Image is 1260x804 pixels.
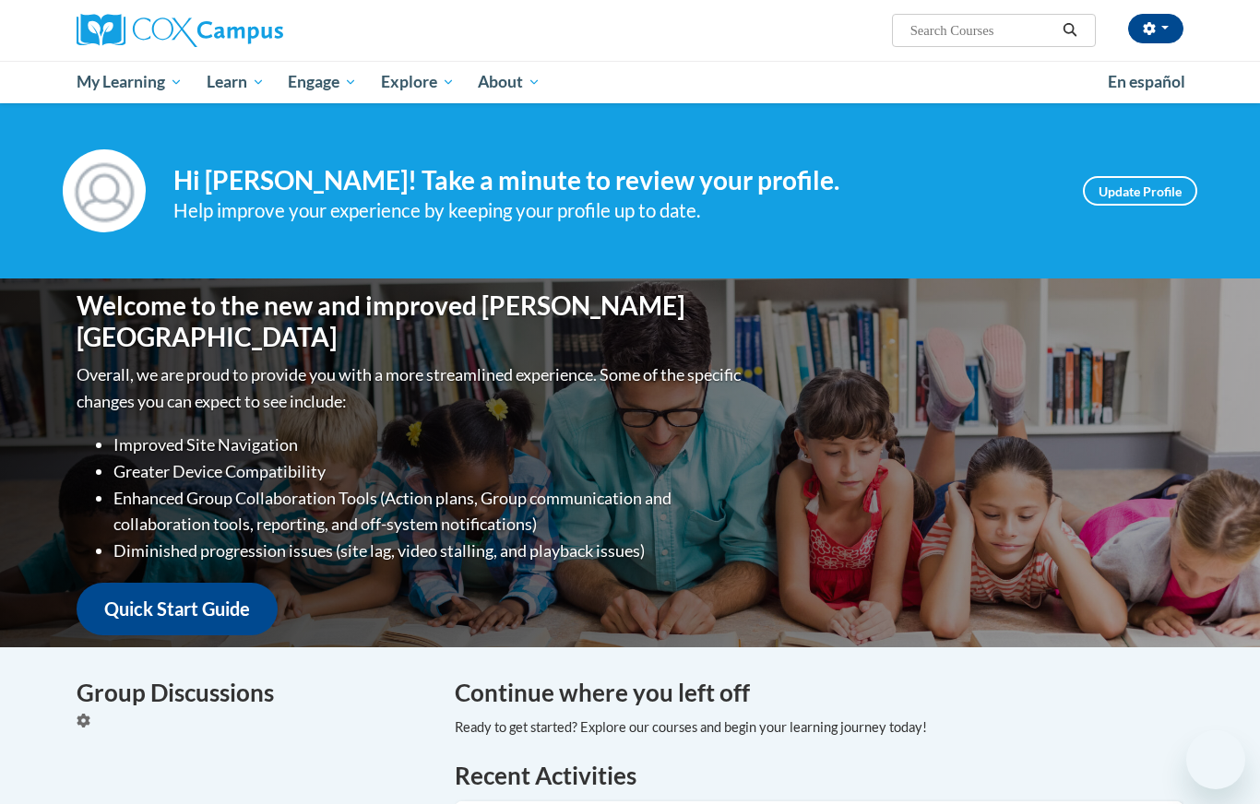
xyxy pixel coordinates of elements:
h4: Continue where you left off [455,675,1183,711]
h1: Welcome to the new and improved [PERSON_NAME][GEOGRAPHIC_DATA] [77,290,745,352]
li: Improved Site Navigation [113,432,745,458]
button: Account Settings [1128,14,1183,43]
span: Learn [207,71,265,93]
li: Enhanced Group Collaboration Tools (Action plans, Group communication and collaboration tools, re... [113,485,745,538]
li: Greater Device Compatibility [113,458,745,485]
div: Main menu [49,61,1211,103]
li: Diminished progression issues (site lag, video stalling, and playback issues) [113,538,745,564]
button: Search [1056,19,1084,41]
span: About [478,71,541,93]
p: Overall, we are proud to provide you with a more streamlined experience. Some of the specific cha... [77,361,745,415]
h4: Hi [PERSON_NAME]! Take a minute to review your profile. [173,165,1055,196]
a: Engage [276,61,369,103]
a: My Learning [65,61,195,103]
span: Engage [288,71,357,93]
span: My Learning [77,71,183,93]
a: Update Profile [1083,176,1197,206]
a: Explore [369,61,467,103]
img: Cox Campus [77,14,283,47]
input: Search Courses [909,19,1056,41]
iframe: Button to launch messaging window [1186,730,1245,789]
a: Learn [195,61,277,103]
a: Quick Start Guide [77,583,278,635]
span: En español [1108,72,1185,91]
a: About [467,61,553,103]
a: Cox Campus [77,14,427,47]
img: Profile Image [63,149,146,232]
h1: Recent Activities [455,759,1183,792]
div: Help improve your experience by keeping your profile up to date. [173,195,1055,226]
h4: Group Discussions [77,675,427,711]
span: Explore [381,71,455,93]
a: En español [1096,63,1197,101]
